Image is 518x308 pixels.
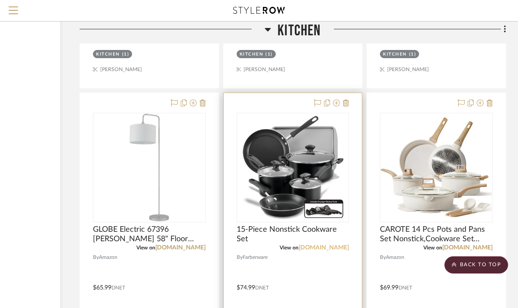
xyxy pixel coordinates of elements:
[277,22,321,40] span: Kitchen
[237,225,349,244] span: 15-Piece Nonstick Cookware Set
[386,253,404,261] span: Amazon
[380,225,493,244] span: CAROTE 14 Pcs Pots and Pans Set Nonstick,Cookware Set Kitchen Cooking Set with Utensil and Pan Pr...
[265,51,273,58] div: (1)
[383,51,407,58] div: Kitchen
[129,114,169,221] img: GLOBE Electric 67396 Barden 58" Floor Lamp, Silver, White Fabric Shade, On/Off Socket Rotary Switch
[240,51,264,58] div: Kitchen
[299,245,349,251] a: [DOMAIN_NAME]
[93,253,99,261] span: By
[237,253,243,261] span: By
[442,245,493,251] a: [DOMAIN_NAME]
[136,245,155,250] span: View on
[381,118,492,217] img: CAROTE 14 Pcs Pots and Pans Set Nonstick,Cookware Set Kitchen Cooking Set with Utensil and Pan Pr...
[243,253,268,261] span: Farberware
[380,253,386,261] span: By
[444,256,508,274] scroll-to-top-button: BACK TO TOP
[409,51,416,58] div: (1)
[155,245,206,251] a: [DOMAIN_NAME]
[239,114,346,221] img: 15-Piece Nonstick Cookware Set
[99,253,117,261] span: Amazon
[122,51,129,58] div: (1)
[93,225,206,244] span: GLOBE Electric 67396 [PERSON_NAME] 58" Floor Lamp, Silver, White Fabric Shade, On/Off Socket Rota...
[237,113,349,222] div: 0
[423,245,442,250] span: View on
[96,51,120,58] div: Kitchen
[280,245,299,250] span: View on
[93,113,205,222] div: 0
